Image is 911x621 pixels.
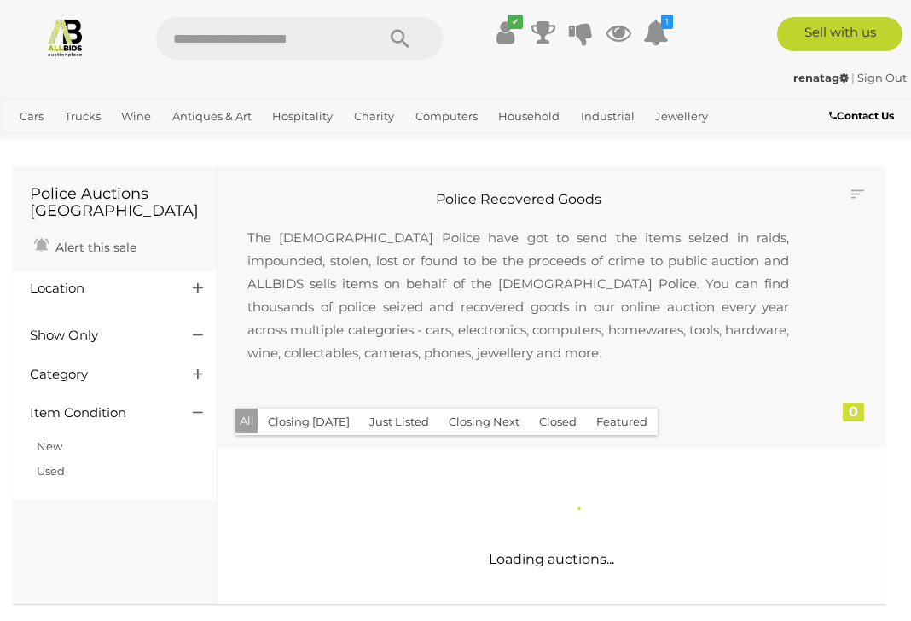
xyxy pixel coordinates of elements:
[51,240,136,255] span: Alert this sale
[409,102,485,131] a: Computers
[793,71,851,84] a: renatag
[30,186,200,220] h1: Police Auctions [GEOGRAPHIC_DATA]
[829,107,898,125] a: Contact Us
[851,71,855,84] span: |
[165,102,258,131] a: Antiques & Art
[265,102,339,131] a: Hospitality
[359,409,439,435] button: Just Listed
[45,17,85,57] img: Allbids.com.au
[491,102,566,131] a: Household
[37,439,62,453] a: New
[58,102,107,131] a: Trucks
[30,406,167,421] h4: Item Condition
[661,15,673,29] i: 1
[258,409,360,435] button: Closing [DATE]
[30,281,167,296] h4: Location
[13,131,59,159] a: Office
[30,368,167,382] h4: Category
[122,131,257,159] a: [GEOGRAPHIC_DATA]
[230,192,806,207] h2: Police Recovered Goods
[438,409,530,435] button: Closing Next
[793,71,849,84] strong: renatag
[67,131,115,159] a: Sports
[114,102,158,131] a: Wine
[13,102,50,131] a: Cars
[508,15,523,29] i: ✔
[643,17,669,48] a: 1
[357,17,443,60] button: Search
[586,409,658,435] button: Featured
[857,71,907,84] a: Sign Out
[37,464,65,478] a: Used
[235,409,258,433] button: All
[829,109,894,122] b: Contact Us
[843,403,864,421] div: 0
[30,328,167,343] h4: Show Only
[777,17,902,51] a: Sell with us
[648,102,715,131] a: Jewellery
[529,409,587,435] button: Closed
[493,17,519,48] a: ✔
[574,102,641,131] a: Industrial
[347,102,401,131] a: Charity
[489,551,614,567] span: Loading auctions...
[30,233,141,258] a: Alert this sale
[230,209,806,381] p: The [DEMOGRAPHIC_DATA] Police have got to send the items seized in raids, impounded, stolen, lost...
